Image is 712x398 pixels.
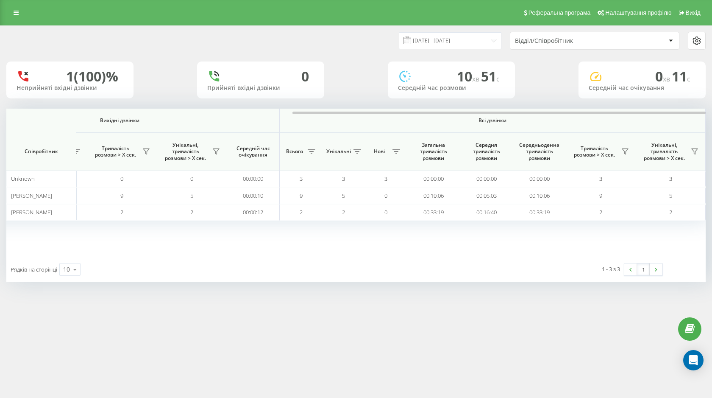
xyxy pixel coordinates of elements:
[599,208,602,216] span: 2
[513,171,566,187] td: 00:00:00
[519,142,559,162] span: Середньоденна тривалість розмови
[669,208,672,216] span: 2
[11,192,52,199] span: [PERSON_NAME]
[190,192,193,199] span: 5
[227,171,280,187] td: 00:00:00
[326,148,351,155] span: Унікальні
[460,171,513,187] td: 00:00:00
[589,84,695,92] div: Середній час очікування
[669,175,672,182] span: 3
[11,266,57,273] span: Рядків на сторінці
[190,175,193,182] span: 0
[496,74,500,84] span: c
[407,204,460,221] td: 00:33:19
[300,175,303,182] span: 3
[66,68,118,84] div: 1 (100)%
[120,175,123,182] span: 0
[687,74,690,84] span: c
[14,148,69,155] span: Співробітник
[227,204,280,221] td: 00:00:12
[398,84,505,92] div: Середній час розмови
[672,67,690,85] span: 11
[227,187,280,204] td: 00:00:10
[669,192,672,199] span: 5
[513,204,566,221] td: 00:33:19
[63,265,70,274] div: 10
[284,148,305,155] span: Всього
[655,67,672,85] span: 0
[384,175,387,182] span: 3
[605,9,671,16] span: Налаштування профілю
[233,145,273,158] span: Середній час очікування
[570,145,619,158] span: Тривалість розмови > Х сек.
[515,37,616,45] div: Відділ/Співробітник
[528,9,591,16] span: Реферальна програма
[407,187,460,204] td: 00:10:06
[460,187,513,204] td: 00:05:03
[466,142,506,162] span: Середня тривалість розмови
[17,84,123,92] div: Неприйняті вхідні дзвінки
[599,192,602,199] span: 9
[369,148,390,155] span: Нові
[190,208,193,216] span: 2
[413,142,453,162] span: Загальна тривалість розмови
[602,265,620,273] div: 1 - 3 з 3
[301,68,309,84] div: 0
[384,208,387,216] span: 0
[460,204,513,221] td: 00:16:40
[686,9,701,16] span: Вихід
[640,142,688,162] span: Унікальні, тривалість розмови > Х сек.
[342,192,345,199] span: 5
[161,142,210,162] span: Унікальні, тривалість розмови > Х сек.
[207,84,314,92] div: Прийняті вхідні дзвінки
[305,117,680,124] span: Всі дзвінки
[120,208,123,216] span: 2
[120,192,123,199] span: 9
[342,175,345,182] span: 3
[481,67,500,85] span: 51
[300,192,303,199] span: 9
[91,145,140,158] span: Тривалість розмови > Х сек.
[11,208,52,216] span: [PERSON_NAME]
[342,208,345,216] span: 2
[599,175,602,182] span: 3
[663,74,672,84] span: хв
[457,67,481,85] span: 10
[472,74,481,84] span: хв
[637,263,650,275] a: 1
[513,187,566,204] td: 00:10:06
[11,175,35,182] span: Unknown
[384,192,387,199] span: 0
[407,171,460,187] td: 00:00:00
[300,208,303,216] span: 2
[683,350,704,370] div: Open Intercom Messenger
